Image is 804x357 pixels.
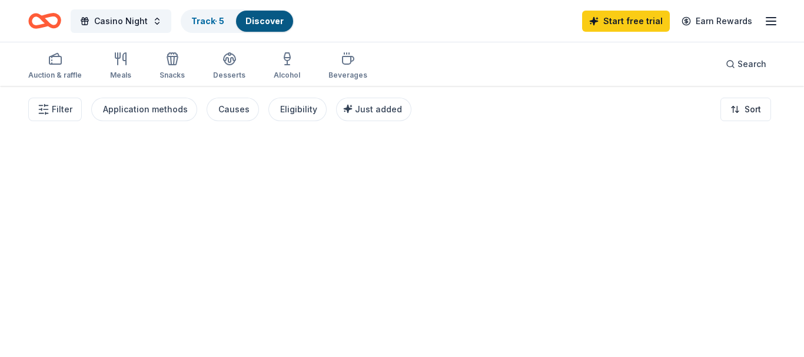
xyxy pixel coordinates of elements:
[745,102,761,116] span: Sort
[213,47,245,86] button: Desserts
[218,102,250,116] div: Causes
[52,102,72,116] span: Filter
[274,71,300,80] div: Alcohol
[245,16,284,26] a: Discover
[160,71,185,80] div: Snacks
[28,7,61,35] a: Home
[71,9,171,33] button: Casino Night
[280,102,317,116] div: Eligibility
[274,47,300,86] button: Alcohol
[268,98,327,121] button: Eligibility
[675,11,759,32] a: Earn Rewards
[328,47,367,86] button: Beverages
[716,52,776,76] button: Search
[181,9,294,33] button: Track· 5Discover
[328,71,367,80] div: Beverages
[160,47,185,86] button: Snacks
[191,16,224,26] a: Track· 5
[91,98,197,121] button: Application methods
[720,98,771,121] button: Sort
[737,57,766,71] span: Search
[110,47,131,86] button: Meals
[28,47,82,86] button: Auction & raffle
[28,98,82,121] button: Filter
[355,104,402,114] span: Just added
[28,71,82,80] div: Auction & raffle
[336,98,411,121] button: Just added
[110,71,131,80] div: Meals
[582,11,670,32] a: Start free trial
[213,71,245,80] div: Desserts
[207,98,259,121] button: Causes
[94,14,148,28] span: Casino Night
[103,102,188,116] div: Application methods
